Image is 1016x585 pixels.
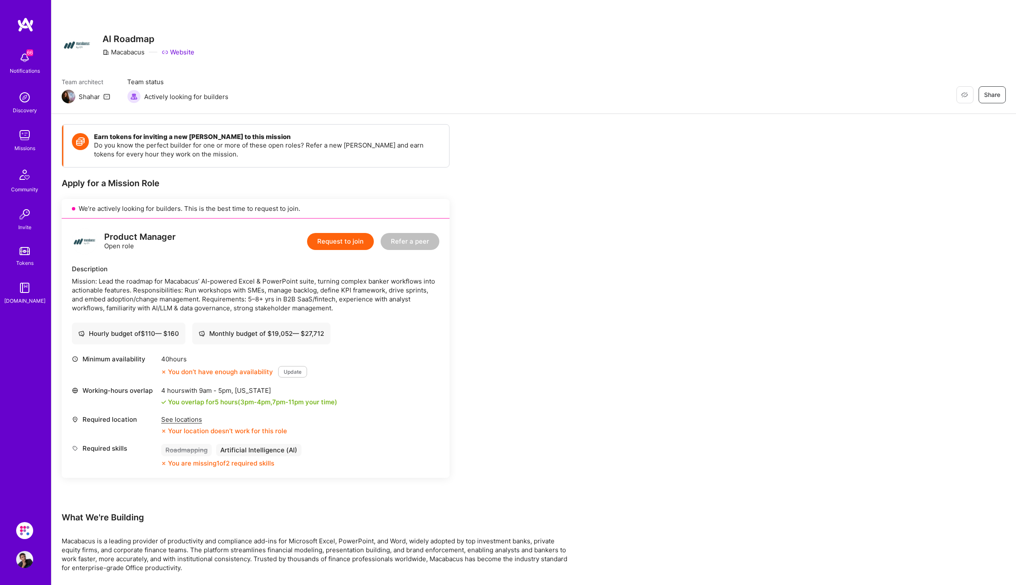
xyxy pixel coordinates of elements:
[10,66,40,75] div: Notifications
[199,329,324,338] div: Monthly budget of $ 19,052 — $ 27,712
[961,91,968,98] i: icon EyeClosed
[79,92,100,101] div: Shahar
[102,49,109,56] i: icon CompanyGray
[14,165,35,185] img: Community
[16,279,33,296] img: guide book
[17,17,34,32] img: logo
[72,229,97,254] img: logo
[197,386,235,395] span: 9am - 5pm ,
[161,444,212,456] div: Roadmapping
[381,233,439,250] button: Refer a peer
[16,49,33,66] img: bell
[16,522,33,539] img: Evinced: AI-Agents Accessibility Solution
[13,106,37,115] div: Discovery
[72,386,157,395] div: Working-hours overlap
[94,133,441,141] h4: Earn tokens for inviting a new [PERSON_NAME] to this mission
[72,444,157,453] div: Required skills
[161,429,166,434] i: icon CloseOrange
[78,330,85,337] i: icon Cash
[161,415,287,424] div: See locations
[62,90,75,103] img: Team Architect
[72,445,78,452] i: icon Tag
[240,398,270,406] span: 3pm - 4pm
[127,90,141,103] img: Actively looking for builders
[62,178,450,189] div: Apply for a Mission Role
[161,426,287,435] div: Your location doesn’t work for this role
[144,92,228,101] span: Actively looking for builders
[72,264,439,273] div: Description
[102,34,194,44] h3: AI Roadmap
[4,296,46,305] div: [DOMAIN_NAME]
[216,444,302,456] div: Artificial Intelligence (AI)
[72,387,78,394] i: icon World
[161,386,337,395] div: 4 hours with [US_STATE]
[11,185,38,194] div: Community
[162,48,194,57] a: Website
[161,369,166,375] i: icon CloseOrange
[72,356,78,362] i: icon Clock
[16,127,33,144] img: teamwork
[161,367,273,376] div: You don’t have enough availability
[307,233,374,250] button: Request to join
[270,398,272,406] span: ,
[272,398,304,406] span: 7pm - 11pm
[20,247,30,255] img: tokens
[984,91,1000,99] span: Share
[16,258,34,267] div: Tokens
[278,366,307,378] button: Update
[16,89,33,106] img: discovery
[168,398,337,406] div: You overlap for 5 hours ( your time)
[161,355,307,363] div: 40 hours
[62,199,450,219] div: We’re actively looking for builders. This is the best time to request to join.
[199,330,205,337] i: icon Cash
[104,233,176,250] div: Open role
[16,551,33,568] img: User Avatar
[103,93,110,100] i: icon Mail
[72,416,78,423] i: icon Location
[62,537,572,572] p: Macabacus is a leading provider of productivity and compliance add-ins for Microsoft Excel, Power...
[72,415,157,424] div: Required location
[72,133,89,150] img: Token icon
[16,206,33,223] img: Invite
[18,223,31,232] div: Invite
[14,144,35,153] div: Missions
[104,233,176,241] div: Product Manager
[979,86,1006,103] button: Share
[161,461,166,466] i: icon CloseOrange
[94,141,441,159] p: Do you know the perfect builder for one or more of these open roles? Refer a new [PERSON_NAME] an...
[72,277,439,312] div: Mission: Lead the roadmap for Macabacus’ AI-powered Excel & PowerPoint suite, turning complex ban...
[161,400,166,405] i: icon Check
[72,355,157,363] div: Minimum availability
[62,77,110,86] span: Team architect
[168,459,274,468] div: You are missing 1 of 2 required skills
[26,49,33,56] span: 66
[62,512,572,523] div: What We're Building
[62,30,92,60] img: Company Logo
[78,329,179,338] div: Hourly budget of $ 110 — $ 160
[14,522,35,539] a: Evinced: AI-Agents Accessibility Solution
[127,77,228,86] span: Team status
[102,48,145,57] div: Macabacus
[14,551,35,568] a: User Avatar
